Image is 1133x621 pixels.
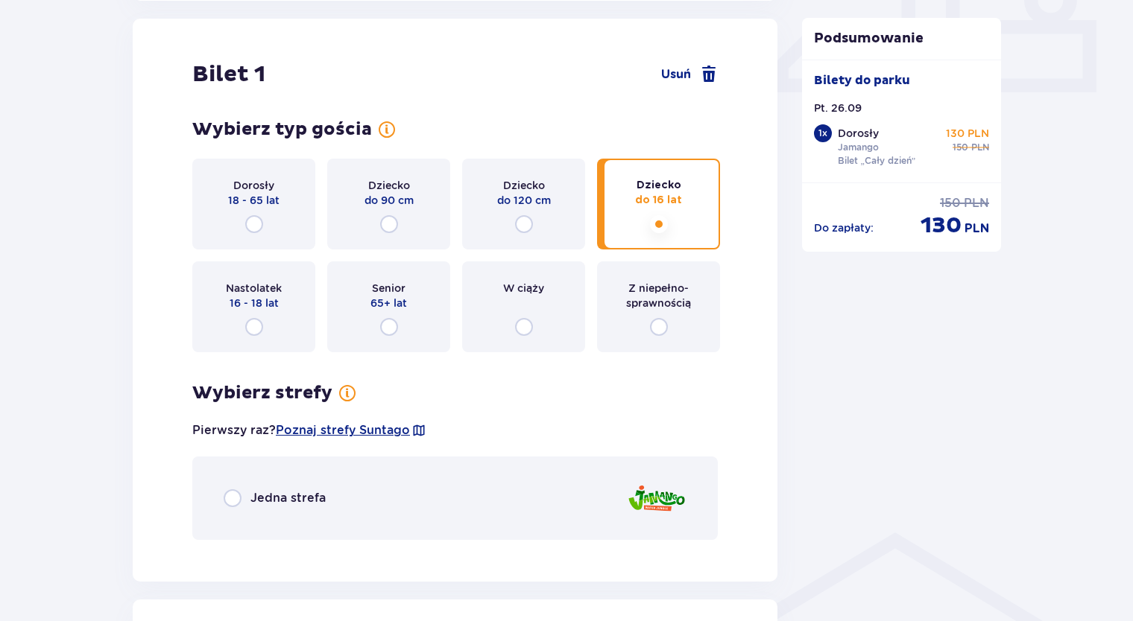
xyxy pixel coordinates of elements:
p: Dziecko [368,178,410,193]
p: Bilet „Cały dzień” [838,154,916,168]
p: Podsumowanie [802,30,1002,48]
p: Jedna strefa [250,490,326,506]
p: Nastolatek [226,281,282,296]
p: PLN [964,195,989,211]
p: 16 - 18 lat [230,296,279,310]
p: do 16 lat [635,193,682,208]
p: Do zapłaty : [814,220,874,235]
p: Pt. 26.09 [814,101,862,115]
p: Bilety do parku [814,72,910,89]
span: Usuń [661,66,691,83]
p: Dziecko [637,178,681,193]
p: Z niepełno­sprawnością [610,281,707,310]
p: PLN [971,141,989,154]
p: Wybierz strefy [192,382,332,404]
p: 65+ lat [370,296,407,310]
p: 150 [940,195,961,211]
p: 150 [953,141,968,154]
p: Wybierz typ gościa [192,118,372,141]
p: Dziecko [503,178,545,193]
a: Poznaj strefy Suntago [276,422,410,439]
p: 130 PLN [946,126,989,141]
p: Bilet 1 [192,60,265,89]
img: zone logo [627,477,687,520]
p: do 90 cm [364,193,414,208]
p: Senior [372,281,405,296]
p: PLN [965,220,989,237]
p: 18 - 65 lat [228,193,280,208]
p: Dorosły [233,178,274,193]
p: Pierwszy raz? [192,422,426,439]
a: Usuń [661,66,718,83]
div: 1 x [814,124,832,142]
p: Jamango [838,141,879,154]
p: Dorosły [838,126,879,141]
p: do 120 cm [497,193,551,208]
p: 130 [921,211,962,240]
p: W ciąży [503,281,544,296]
